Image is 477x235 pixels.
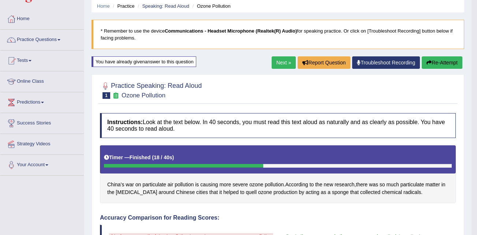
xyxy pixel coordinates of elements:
span: Click to see word definition [196,189,208,196]
b: ) [172,154,174,160]
span: Click to see word definition [265,181,284,189]
span: Click to see word definition [350,189,358,196]
span: Click to see word definition [332,189,349,196]
span: Click to see word definition [306,189,319,196]
b: Finished [130,154,151,160]
span: Click to see word definition [159,189,175,196]
a: Speaking: Read Aloud [142,3,189,9]
div: You have already given answer to this question [92,56,196,67]
li: Practice [111,3,134,10]
small: Ozone Pollution [122,92,165,99]
span: Click to see word definition [107,181,124,189]
a: Your Account [0,155,84,173]
a: Strategy Videos [0,134,84,152]
small: Exam occurring question [112,92,120,99]
a: Tests [0,51,84,69]
h5: Timer — [104,155,174,160]
span: Click to see word definition [219,181,231,189]
span: Click to see word definition [285,181,308,189]
span: Click to see word definition [200,181,218,189]
b: ( [152,154,154,160]
span: Click to see word definition [324,181,333,189]
span: Click to see word definition [328,189,331,196]
span: Click to see word definition [142,181,166,189]
span: Click to see word definition [258,189,272,196]
li: Ozone Pollution [191,3,231,10]
a: Home [97,3,110,9]
button: Re-Attempt [422,56,462,69]
blockquote: * Remember to use the device for speaking practice. Or click on [Troubleshoot Recording] button b... [92,20,464,49]
span: Click to see word definition [315,181,322,189]
a: Troubleshoot Recording [352,56,420,69]
span: Click to see word definition [176,189,195,196]
span: Click to see word definition [335,181,354,189]
div: . , . [100,145,456,204]
span: Click to see word definition [209,189,218,196]
span: Click to see word definition [246,189,257,196]
span: Click to see word definition [425,181,440,189]
span: Click to see word definition [116,189,157,196]
h2: Practice Speaking: Read Aloud [100,81,202,99]
span: Click to see word definition [240,189,245,196]
span: Click to see word definition [309,181,314,189]
span: Click to see word definition [232,181,248,189]
a: Success Stories [0,113,84,131]
span: Click to see word definition [168,181,174,189]
span: Click to see word definition [273,189,297,196]
span: 1 [103,92,110,99]
span: Click to see word definition [175,181,194,189]
a: Practice Questions [0,30,84,48]
span: Click to see word definition [360,189,380,196]
span: Click to see word definition [107,189,114,196]
span: Click to see word definition [299,189,304,196]
a: Next » [272,56,296,69]
b: Communications - Headset Microphone (Realtek(R) Audio) [165,28,297,34]
b: 18 / 40s [154,154,172,160]
h4: Accuracy Comparison for Reading Scores: [100,215,456,221]
span: Click to see word definition [223,189,239,196]
span: Click to see word definition [387,181,399,189]
span: Click to see word definition [249,181,263,189]
span: Click to see word definition [400,181,424,189]
span: Click to see word definition [356,181,368,189]
a: Online Class [0,71,84,90]
span: Click to see word definition [126,181,134,189]
b: Instructions: [107,119,143,125]
span: Click to see word definition [441,181,446,189]
span: Click to see word definition [321,189,326,196]
span: Click to see word definition [135,181,141,189]
a: Home [0,9,84,27]
span: Click to see word definition [380,181,385,189]
span: Click to see word definition [382,189,402,196]
span: Click to see word definition [195,181,199,189]
span: Click to see word definition [403,189,421,196]
span: Click to see word definition [369,181,378,189]
a: Predictions [0,92,84,111]
button: Report Question [298,56,350,69]
h4: Look at the text below. In 40 seconds, you must read this text aloud as naturally and as clearly ... [100,113,456,138]
span: Click to see word definition [219,189,222,196]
